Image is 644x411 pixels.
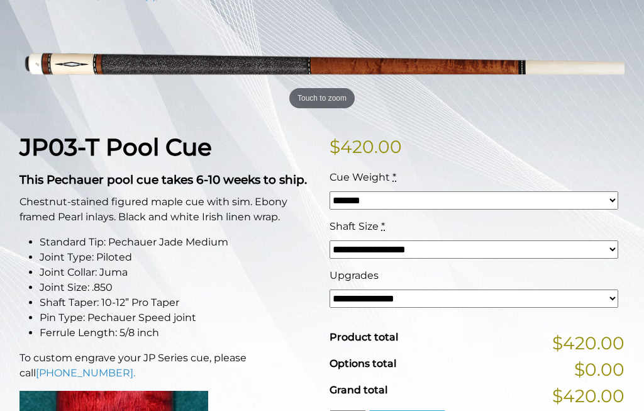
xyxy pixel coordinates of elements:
[36,367,135,379] a: [PHONE_NUMBER].
[19,133,212,161] strong: JP03-T Pool Cue
[552,330,625,356] span: $420.00
[330,136,402,157] bdi: 420.00
[330,358,396,369] span: Options total
[330,220,379,232] span: Shaft Size
[40,310,314,325] li: Pin Type: Pechauer Speed joint
[19,194,314,225] p: Chestnut-stained figured maple cue with sim. Ebony framed Pearl inlays. Black and white Irish lin...
[40,235,314,250] li: Standard Tip: Pechauer Jade Medium
[19,172,307,187] strong: This Pechauer pool cue takes 6-10 weeks to ship.
[40,325,314,341] li: Ferrule Length: 5/8 inch
[392,171,396,183] abbr: required
[330,136,340,157] span: $
[330,384,387,396] span: Grand total
[19,13,625,113] img: jp03-T.png
[552,383,625,409] span: $420.00
[330,269,379,281] span: Upgrades
[330,171,390,183] span: Cue Weight
[574,356,625,383] span: $0.00
[40,295,314,310] li: Shaft Taper: 10-12” Pro Taper
[40,265,314,280] li: Joint Collar: Juma
[40,280,314,295] li: Joint Size: .850
[381,220,385,232] abbr: required
[330,331,398,343] span: Product total
[40,250,314,265] li: Joint Type: Piloted
[19,351,314,381] p: To custom engrave your JP Series cue, please call
[19,13,625,113] a: Touch to zoom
